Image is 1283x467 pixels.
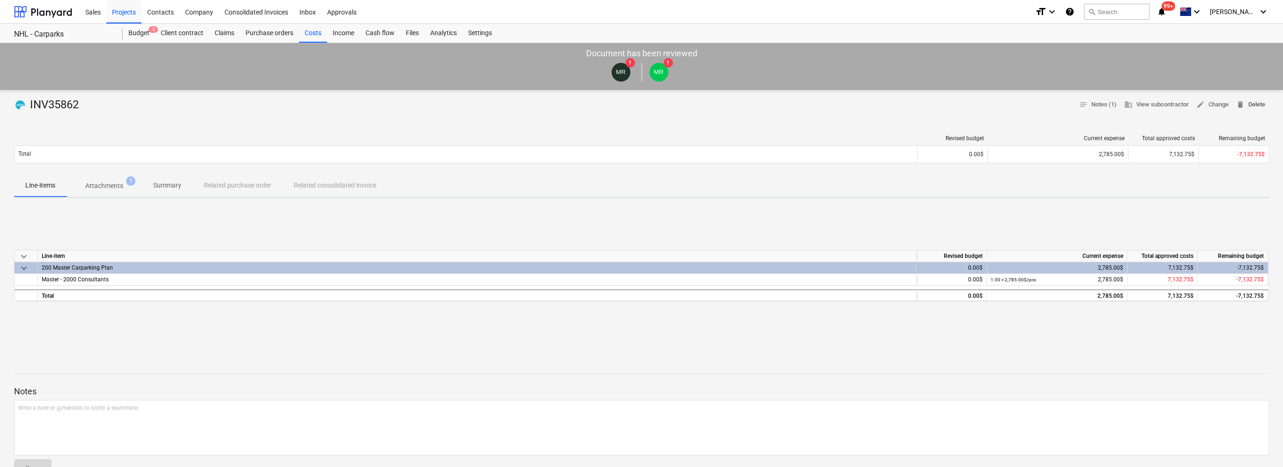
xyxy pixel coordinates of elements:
i: format_size [1035,6,1046,17]
div: Line-item [38,250,917,262]
span: 1 [626,58,635,68]
i: keyboard_arrow_down [1258,6,1269,17]
div: Current expense [992,135,1125,142]
span: Delete [1236,99,1265,110]
a: Settings [462,24,498,43]
a: Client contract [155,24,209,43]
span: -7,132.75$ [1237,151,1265,158]
span: 99+ [1162,1,1175,11]
div: Mike Rasmussen [649,63,668,82]
div: Total approved costs [1132,135,1195,142]
p: Attachments [85,181,123,191]
div: -7,132.75$ [1198,289,1268,301]
a: Analytics [425,24,462,43]
span: 1 [664,58,673,68]
div: Current expense [987,250,1127,262]
i: notifications [1157,6,1166,17]
div: 0.00$ [917,262,987,274]
a: Claims [209,24,240,43]
div: 2,785.00$ [991,290,1123,302]
div: INV35862 [14,98,82,113]
a: Costs [299,24,327,43]
a: Purchase orders [240,24,299,43]
span: 3 [149,26,158,33]
div: Revised budget [917,250,987,262]
span: 1 [126,176,135,186]
i: Knowledge base [1065,6,1074,17]
div: 2,785.00$ [991,274,1123,286]
div: 200 Master Carparking Plan [42,262,912,273]
a: Files [400,24,425,43]
button: Search [1084,4,1149,20]
div: Mike Rasmussen [612,63,630,82]
div: NHL - Carparks [14,30,112,39]
img: xero.svg [15,100,25,110]
span: keyboard_arrow_down [18,263,30,274]
button: Change [1193,98,1232,112]
p: Notes [14,386,1269,397]
div: Revised budget [921,135,984,142]
p: Line-items [25,181,55,190]
span: edit [1196,100,1205,109]
span: [PERSON_NAME] [1210,8,1257,15]
p: Summary [153,181,181,190]
div: Remaining budget [1198,250,1268,262]
div: Total [38,289,917,301]
span: Master - 2000 Consultants [42,276,109,283]
div: -7,132.75$ [1198,262,1268,274]
i: keyboard_arrow_down [1046,6,1058,17]
a: Income [327,24,360,43]
a: Cash flow [360,24,400,43]
div: 7,132.75$ [1127,289,1198,301]
div: 0.00$ [917,147,987,162]
div: Total approved costs [1127,250,1198,262]
span: MR [616,68,626,75]
span: Notes (1) [1079,99,1117,110]
span: -7,132.75$ [1236,276,1264,283]
span: MR [654,68,664,75]
div: Invoice has been synced with Xero and its status is currently DRAFT [14,98,26,113]
a: Budget3 [123,24,155,43]
i: keyboard_arrow_down [1191,6,1202,17]
span: delete [1236,100,1245,109]
span: keyboard_arrow_down [18,251,30,262]
button: Delete [1232,98,1269,112]
span: View subcontractor [1124,99,1189,110]
button: Notes (1) [1075,98,1120,112]
div: 7,132.75$ [1128,147,1198,162]
span: business [1124,100,1133,109]
span: notes [1079,100,1088,109]
div: 7,132.75$ [1127,262,1198,274]
div: 0.00$ [917,274,987,286]
div: 2,785.00$ [992,151,1124,158]
div: Budget [123,24,155,43]
p: Document has been reviewed [586,48,697,59]
p: Total [18,150,31,158]
button: View subcontractor [1120,98,1193,112]
div: Remaining budget [1202,135,1265,142]
span: 7,132.75$ [1168,276,1193,283]
small: 1.00 × 2,785.00$ / pcs [991,277,1036,282]
span: search [1088,8,1096,15]
span: Change [1196,99,1229,110]
div: 0.00$ [917,289,987,301]
div: 2,785.00$ [991,262,1123,274]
